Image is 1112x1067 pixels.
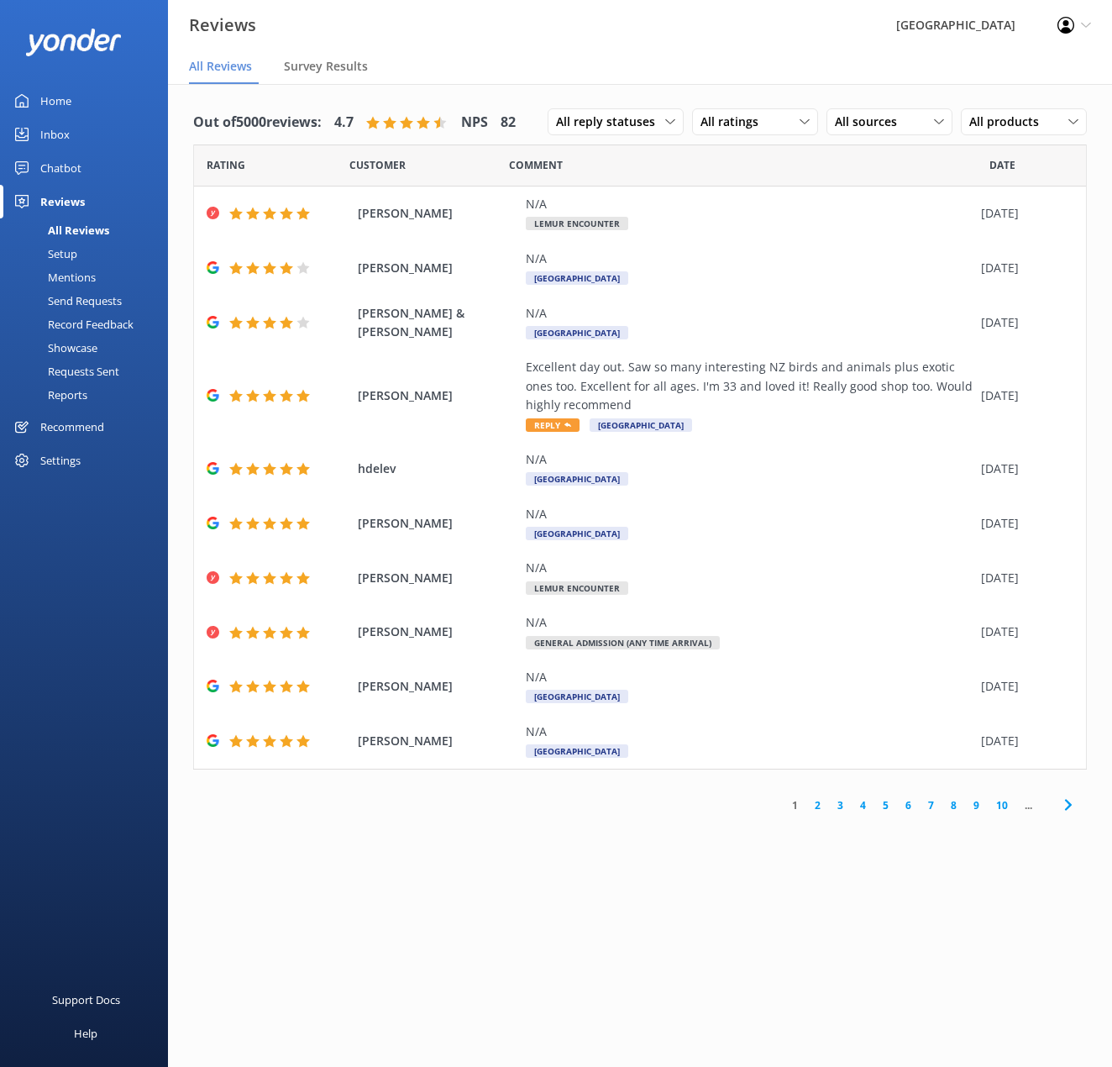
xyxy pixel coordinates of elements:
a: 7 [920,797,942,813]
a: Requests Sent [10,360,168,383]
span: [PERSON_NAME] [358,677,517,696]
div: [DATE] [981,569,1065,587]
div: [DATE] [981,386,1065,405]
span: [PERSON_NAME] [358,569,517,587]
h4: 4.7 [334,112,354,134]
span: [PERSON_NAME] [358,259,517,277]
a: Send Requests [10,289,168,313]
div: [DATE] [981,313,1065,332]
div: Home [40,84,71,118]
div: Setup [10,242,77,265]
div: N/A [526,195,973,213]
span: Date [349,157,406,173]
a: Reports [10,383,168,407]
div: Requests Sent [10,360,119,383]
span: Question [509,157,563,173]
div: [DATE] [981,677,1065,696]
span: General Admission (Any Time Arrival) [526,636,720,649]
span: [PERSON_NAME] [358,732,517,750]
a: Record Feedback [10,313,168,336]
span: [PERSON_NAME] [358,514,517,533]
span: [GEOGRAPHIC_DATA] [590,418,692,432]
div: N/A [526,723,973,741]
span: All sources [835,113,907,131]
a: 9 [965,797,988,813]
div: N/A [526,668,973,686]
div: Reports [10,383,87,407]
div: Inbox [40,118,70,151]
div: Send Requests [10,289,122,313]
div: N/A [526,505,973,523]
span: hdelev [358,460,517,478]
h4: Out of 5000 reviews: [193,112,322,134]
div: N/A [526,559,973,577]
a: All Reviews [10,218,168,242]
img: yonder-white-logo.png [25,29,122,56]
div: [DATE] [981,204,1065,223]
div: Settings [40,444,81,477]
div: [DATE] [981,460,1065,478]
div: N/A [526,613,973,632]
span: Date [207,157,245,173]
span: Date [989,157,1015,173]
span: Reply [526,418,580,432]
span: [GEOGRAPHIC_DATA] [526,527,628,540]
span: [GEOGRAPHIC_DATA] [526,744,628,758]
span: [GEOGRAPHIC_DATA] [526,326,628,339]
a: 5 [874,797,897,813]
div: [DATE] [981,514,1065,533]
a: 10 [988,797,1016,813]
div: Excellent day out. Saw so many interesting NZ birds and animals plus exotic ones too. Excellent f... [526,358,973,414]
div: [DATE] [981,623,1065,641]
a: Mentions [10,265,168,289]
div: Reviews [40,185,85,218]
span: All Reviews [189,58,252,75]
div: Help [74,1017,97,1050]
span: Lemur Encounter [526,217,628,230]
div: [DATE] [981,259,1065,277]
span: [PERSON_NAME] & [PERSON_NAME] [358,304,517,342]
div: Showcase [10,336,97,360]
div: [DATE] [981,732,1065,750]
h4: NPS [461,112,488,134]
a: 3 [829,797,852,813]
div: N/A [526,304,973,323]
span: [PERSON_NAME] [358,386,517,405]
a: 6 [897,797,920,813]
div: Chatbot [40,151,81,185]
div: Record Feedback [10,313,134,336]
a: 8 [942,797,965,813]
span: All ratings [700,113,768,131]
a: 1 [784,797,806,813]
a: 4 [852,797,874,813]
span: [GEOGRAPHIC_DATA] [526,690,628,703]
h3: Reviews [189,12,256,39]
a: Setup [10,242,168,265]
span: [PERSON_NAME] [358,204,517,223]
a: Showcase [10,336,168,360]
span: Survey Results [284,58,368,75]
a: 2 [806,797,829,813]
h4: 82 [501,112,516,134]
span: [GEOGRAPHIC_DATA] [526,271,628,285]
span: [GEOGRAPHIC_DATA] [526,472,628,486]
div: All Reviews [10,218,109,242]
div: Recommend [40,410,104,444]
div: Mentions [10,265,96,289]
span: All products [969,113,1049,131]
div: N/A [526,450,973,469]
div: N/A [526,250,973,268]
div: Support Docs [52,983,120,1017]
span: [PERSON_NAME] [358,623,517,641]
span: ... [1016,797,1041,813]
span: All reply statuses [556,113,665,131]
span: Lemur Encounter [526,581,628,595]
